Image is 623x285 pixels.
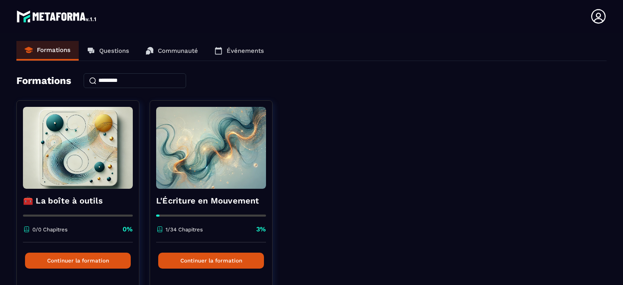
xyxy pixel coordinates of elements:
[123,225,133,234] p: 0%
[206,41,272,61] a: Événements
[166,226,203,233] p: 1/34 Chapitres
[16,8,98,25] img: logo
[256,225,266,234] p: 3%
[158,253,264,269] button: Continuer la formation
[156,107,266,189] img: formation-background
[156,195,266,206] h4: L'Écriture en Mouvement
[37,46,70,54] p: Formations
[23,107,133,189] img: formation-background
[16,75,71,86] h4: Formations
[99,47,129,54] p: Questions
[23,195,133,206] h4: 🧰 La boîte à outils
[16,41,79,61] a: Formations
[32,226,68,233] p: 0/0 Chapitres
[137,41,206,61] a: Communauté
[25,253,131,269] button: Continuer la formation
[227,47,264,54] p: Événements
[158,47,198,54] p: Communauté
[79,41,137,61] a: Questions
